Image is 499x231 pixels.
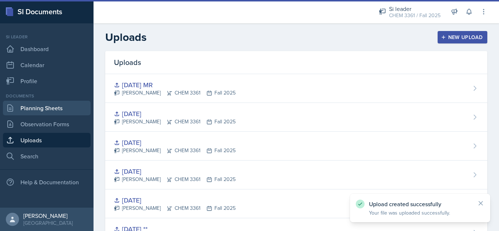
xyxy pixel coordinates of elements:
[114,89,236,97] div: [PERSON_NAME] CHEM 3361 Fall 2025
[105,103,487,132] a: [DATE] [PERSON_NAME]CHEM 3361Fall 2025
[114,176,236,183] div: [PERSON_NAME] CHEM 3361 Fall 2025
[105,74,487,103] a: [DATE] MR [PERSON_NAME]CHEM 3361Fall 2025
[369,200,471,208] p: Upload created successfully
[23,212,73,219] div: [PERSON_NAME]
[3,58,91,72] a: Calendar
[114,195,236,205] div: [DATE]
[3,74,91,88] a: Profile
[105,51,487,74] div: Uploads
[3,117,91,131] a: Observation Forms
[114,109,236,119] div: [DATE]
[438,31,488,43] button: New Upload
[105,132,487,161] a: [DATE] [PERSON_NAME]CHEM 3361Fall 2025
[23,219,73,227] div: [GEOGRAPHIC_DATA]
[3,133,91,147] a: Uploads
[114,166,236,176] div: [DATE]
[3,175,91,189] div: Help & Documentation
[114,138,236,147] div: [DATE]
[114,147,236,154] div: [PERSON_NAME] CHEM 3361 Fall 2025
[114,80,236,90] div: [DATE] MR
[3,42,91,56] a: Dashboard
[442,34,483,40] div: New Upload
[105,189,487,218] a: [DATE] [PERSON_NAME]CHEM 3361Fall 2025
[105,161,487,189] a: [DATE] [PERSON_NAME]CHEM 3361Fall 2025
[369,209,471,216] p: Your file was uploaded successfully.
[3,149,91,163] a: Search
[114,204,236,212] div: [PERSON_NAME] CHEM 3361 Fall 2025
[114,118,236,126] div: [PERSON_NAME] CHEM 3361 Fall 2025
[389,12,441,19] div: CHEM 3361 / Fall 2025
[389,4,441,13] div: Si leader
[3,101,91,115] a: Planning Sheets
[3,34,91,40] div: Si leader
[3,93,91,99] div: Documents
[105,31,146,44] h2: Uploads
